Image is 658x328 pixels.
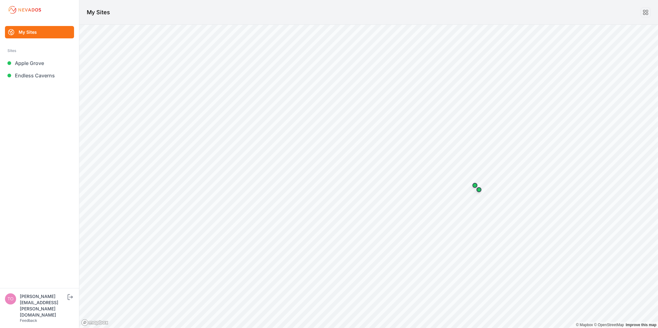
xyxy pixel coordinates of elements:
a: Feedback [20,318,37,323]
div: [PERSON_NAME][EMAIL_ADDRESS][PERSON_NAME][DOMAIN_NAME] [20,293,66,318]
a: Map feedback [626,323,656,327]
div: Map marker [469,179,481,192]
a: My Sites [5,26,74,38]
a: Mapbox [576,323,593,327]
div: Sites [7,47,72,54]
canvas: Map [79,25,658,328]
a: Mapbox logo [81,319,108,326]
a: OpenStreetMap [594,323,624,327]
img: Nevados [7,5,42,15]
a: Endless Caverns [5,69,74,82]
h1: My Sites [87,8,110,17]
a: Apple Grove [5,57,74,69]
img: tomasz.barcz@energix-group.com [5,293,16,304]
